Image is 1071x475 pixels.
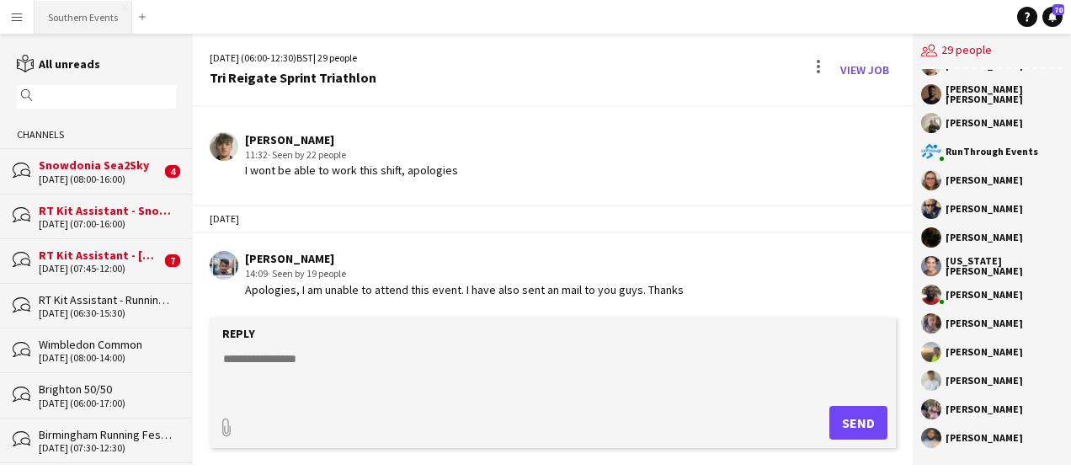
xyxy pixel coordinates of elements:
a: All unreads [17,56,100,72]
div: [PERSON_NAME] [946,232,1023,243]
div: [DATE] (08:00-16:00) [39,173,161,185]
div: [PERSON_NAME] [946,347,1023,357]
div: [DATE] (07:00-16:00) [39,218,176,230]
div: [PERSON_NAME] [946,376,1023,386]
label: Reply [222,326,255,341]
div: [DATE] (06:00-17:00) [39,398,176,409]
div: [PERSON_NAME] [946,118,1023,128]
span: · Seen by 22 people [268,148,346,161]
div: [DATE] (06:30-15:30) [39,307,176,319]
div: [DATE] (06:00-12:30) | 29 people [210,51,376,66]
div: [DATE] [193,205,913,233]
div: 11:32 [245,147,458,163]
div: Wimbledon Common [39,337,176,352]
span: 7 [165,254,180,267]
div: [PERSON_NAME] [946,318,1023,328]
div: [DATE] (07:45-12:00) [39,263,161,275]
div: [DATE] (08:00-14:00) [39,352,176,364]
button: Southern Events [35,1,132,34]
div: [PERSON_NAME] [946,290,1023,300]
div: 14:09 [245,266,684,281]
div: [PERSON_NAME] [PERSON_NAME] [946,84,1063,104]
div: [PERSON_NAME] [946,404,1023,414]
div: [US_STATE][PERSON_NAME] [946,256,1063,276]
div: [DATE] (07:30-12:30) [39,442,176,454]
a: View Job [834,56,896,83]
div: RT Kit Assistant - Snowdonia Sea2Sky [39,203,176,218]
span: · Seen by 19 people [268,267,346,280]
a: 70 [1042,7,1063,27]
button: Send [829,406,887,440]
div: [PERSON_NAME] [245,251,684,266]
div: [PERSON_NAME] [245,132,458,147]
div: Birmingham Running Festival [39,427,176,442]
div: RT Kit Assistant - [GEOGRAPHIC_DATA] 10k [39,248,161,263]
div: I wont be able to work this shift, apologies [245,163,458,178]
div: 29 people [921,34,1063,69]
div: Brighton 50/50 [39,382,176,397]
div: Tri Reigate Sprint Triathlon [210,70,376,85]
div: RT Kit Assistant - Running [PERSON_NAME] Park Races & Duathlon [39,292,176,307]
div: Apologies, I am unable to attend this event. I have also sent an mail to you guys. Thanks [245,282,684,297]
span: BST [296,51,313,64]
span: 70 [1052,4,1064,15]
div: [PERSON_NAME] [946,433,1023,443]
span: 4 [165,165,180,178]
div: Snowdonia Sea2Sky [39,157,161,173]
div: RunThrough Events [946,147,1038,157]
div: [PERSON_NAME] [946,175,1023,185]
div: [PERSON_NAME] [946,204,1023,214]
